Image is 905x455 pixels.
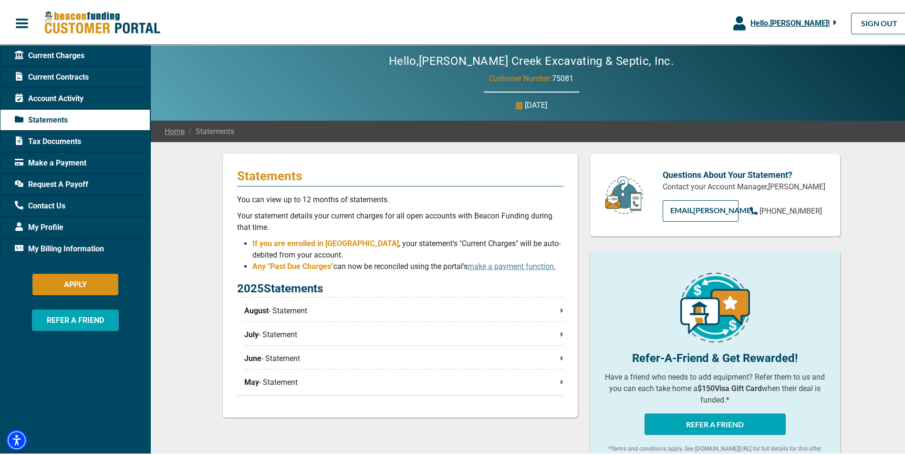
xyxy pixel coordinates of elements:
[750,204,822,215] a: [PHONE_NUMBER]
[604,348,826,365] p: Refer-A-Friend & Get Rewarded!
[759,205,822,214] span: [PHONE_NUMBER]
[185,124,234,135] span: Statements
[237,166,563,182] p: Statements
[750,17,830,26] span: Hello, [PERSON_NAME] !
[15,241,104,253] span: My Billing Information
[360,52,702,66] h2: Hello, [PERSON_NAME] Creek Excavating & Septic, Inc.
[468,260,556,269] a: make a payment function.
[6,428,27,449] div: Accessibility Menu
[15,113,68,124] span: Statements
[15,198,65,210] span: Contact Us
[252,237,561,258] span: , your statement's "Current Charges" will be auto-debited from your account.
[604,370,826,404] p: Have a friend who needs to add equipment? Refer them to us and you can each take home a when thei...
[15,48,84,60] span: Current Charges
[32,272,118,293] button: APPLY
[645,412,786,433] button: REFER A FRIEND
[15,220,63,231] span: My Profile
[663,179,826,191] p: Contact your Account Manager, [PERSON_NAME]
[680,271,750,341] img: refer-a-friend-icon.png
[165,124,185,135] a: Home
[663,198,739,220] a: EMAIL[PERSON_NAME]
[15,134,81,145] span: Tax Documents
[244,327,259,339] span: July
[244,351,261,362] span: June
[697,382,762,391] b: $150 Visa Gift Card
[15,155,86,167] span: Make a Payment
[44,9,160,33] img: Beacon Funding Customer Portal Logo
[237,192,563,204] p: You can view up to 12 months of statements.
[333,260,556,269] span: can now be reconciled using the portal's
[15,70,89,81] span: Current Contracts
[252,260,333,269] span: Any "Past Due Charges"
[237,208,563,231] p: Your statement details your current charges for all open accounts with Beacon Funding during that...
[604,443,826,451] p: *Terms and conditions apply. See [DOMAIN_NAME][URL] for full details for this offer.
[244,303,563,315] p: - Statement
[525,98,547,109] p: [DATE]
[603,174,645,213] img: customer-service.png
[15,91,83,103] span: Account Activity
[15,177,88,188] span: Request A Payoff
[244,303,269,315] span: August
[32,308,119,329] button: REFER A FRIEND
[244,327,563,339] p: - Statement
[244,375,259,386] span: May
[489,72,552,81] span: Customer Number:
[237,278,563,296] p: 2025 Statements
[244,351,563,362] p: - Statement
[663,166,826,179] p: Questions About Your Statement?
[244,375,563,386] p: - Statement
[252,237,399,246] span: If you are enrolled in [GEOGRAPHIC_DATA]
[552,72,573,81] span: 75081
